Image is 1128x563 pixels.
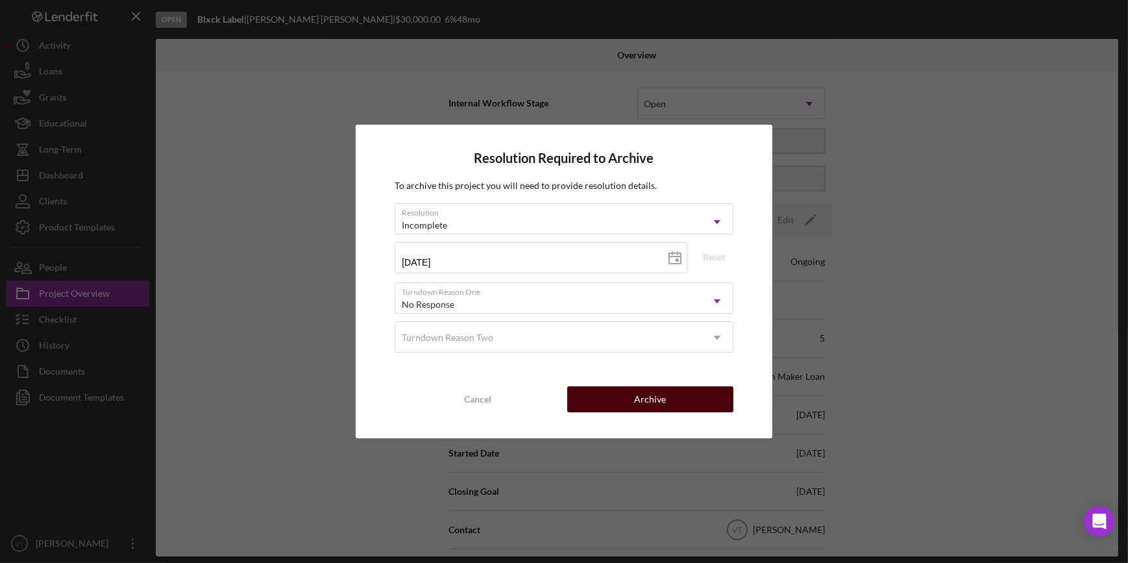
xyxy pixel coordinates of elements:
[634,386,666,412] div: Archive
[402,299,454,310] div: No Response
[567,386,733,412] button: Archive
[395,151,733,166] h4: Resolution Required to Archive
[464,386,491,412] div: Cancel
[402,332,493,343] div: Turndown Reason Two
[395,386,561,412] button: Cancel
[694,247,733,267] button: Reset
[395,179,733,193] p: To archive this project you will need to provide resolution details.
[402,220,447,231] div: Incomplete
[703,247,725,267] div: Reset
[1084,506,1115,537] div: Open Intercom Messenger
